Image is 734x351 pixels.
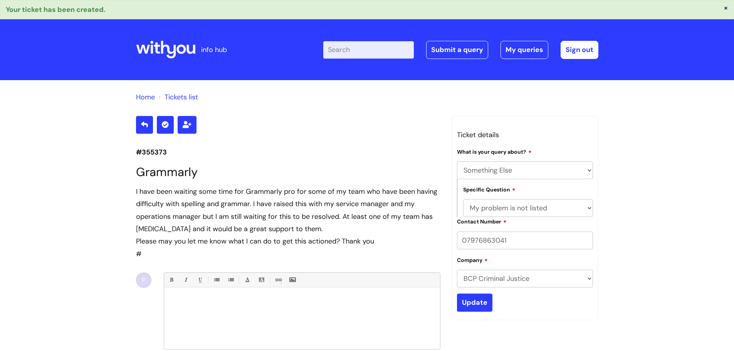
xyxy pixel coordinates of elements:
li: Solution home [136,91,155,103]
div: I have been waiting some time for Grammarly pro for some of my team who have been having difficul... [136,185,440,235]
div: P [136,272,151,288]
p: info hub [201,44,227,56]
a: Link [273,275,283,285]
li: Tickets list [157,91,198,103]
button: × [724,4,728,11]
input: Search [323,41,414,58]
div: | - [323,41,598,59]
h1: Grammarly [136,165,440,179]
label: Contact Number [457,217,507,225]
h3: Ticket details [457,129,593,141]
p: #355373 [136,146,440,158]
input: Update [457,294,492,311]
a: Sign out [561,41,598,59]
label: Company [457,256,488,264]
a: Underline(Ctrl-U) [195,275,205,285]
div: # [136,185,440,260]
label: What is your query about? [457,148,532,155]
a: Submit a query [426,41,488,59]
a: 1. Ordered List (Ctrl-Shift-8) [226,275,235,285]
div: Please may you let me know what I can do to get this actioned? Thank you [136,235,440,247]
a: Back Color [257,275,266,285]
a: • Unordered List (Ctrl-Shift-7) [212,275,221,285]
a: Tickets list [165,92,198,102]
label: Specific Question [463,185,516,193]
a: My queries [501,41,548,59]
a: Insert Image... [287,275,297,285]
a: Font Color [242,275,252,285]
a: Bold (Ctrl-B) [166,275,176,285]
a: Italic (Ctrl-I) [181,275,190,285]
a: Home [136,92,155,102]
